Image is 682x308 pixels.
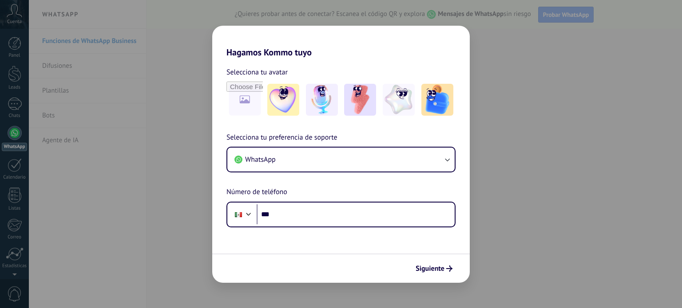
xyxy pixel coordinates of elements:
[344,84,376,116] img: -3.jpeg
[306,84,338,116] img: -2.jpeg
[421,84,453,116] img: -5.jpeg
[412,261,456,276] button: Siguiente
[226,66,288,78] span: Selecciona tu avatar
[230,205,247,224] div: Mexico: + 52
[245,155,276,164] span: WhatsApp
[416,265,444,272] span: Siguiente
[227,148,455,172] button: WhatsApp
[226,132,337,144] span: Selecciona tu preferencia de soporte
[226,187,287,198] span: Número de teléfono
[267,84,299,116] img: -1.jpeg
[212,26,470,58] h2: Hagamos Kommo tuyo
[383,84,415,116] img: -4.jpeg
